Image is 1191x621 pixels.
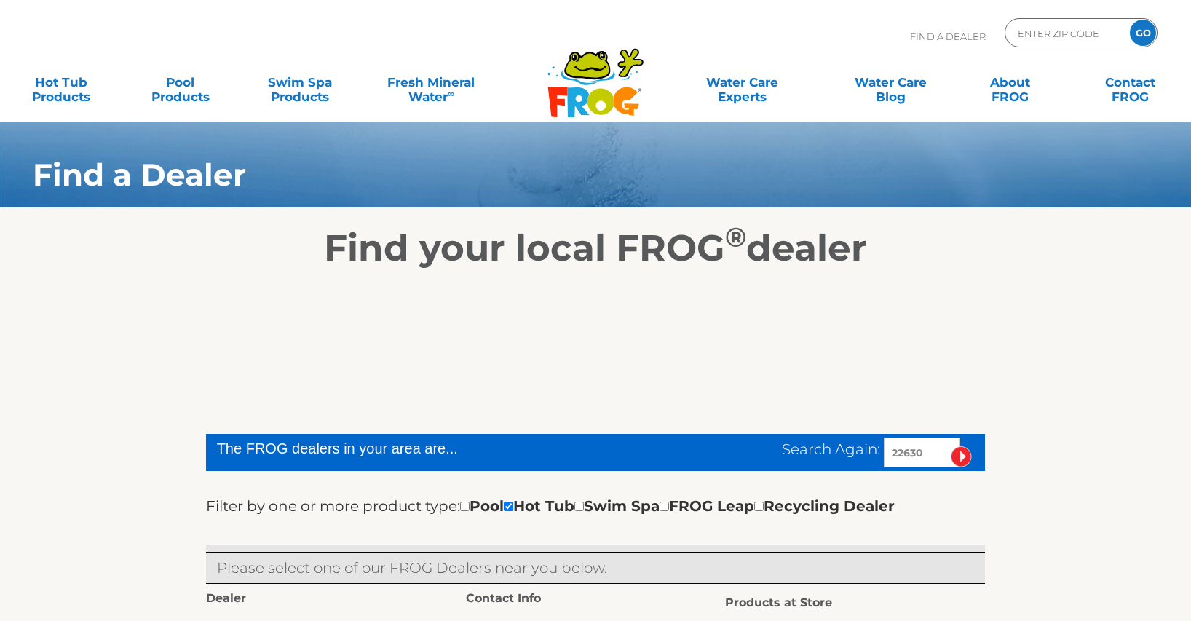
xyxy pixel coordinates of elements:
[134,68,227,97] a: PoolProducts
[539,29,652,118] img: Frog Products Logo
[951,446,972,467] input: Submit
[206,591,466,610] div: Dealer
[844,68,938,97] a: Water CareBlog
[460,494,895,518] div: Pool Hot Tub Swim Spa FROG Leap Recycling Dealer
[253,68,347,97] a: Swim SpaProducts
[667,68,818,97] a: Water CareExperts
[1130,20,1156,46] input: GO
[782,440,880,458] span: Search Again:
[217,438,601,459] div: The FROG dealers in your area are...
[964,68,1057,97] a: AboutFROG
[373,68,489,97] a: Fresh MineralWater∞
[725,221,746,253] sup: ®
[15,68,108,97] a: Hot TubProducts
[33,157,1063,192] h1: Find a Dealer
[1083,68,1176,97] a: ContactFROG
[910,18,986,55] p: Find A Dealer
[206,494,460,518] label: Filter by one or more product type:
[466,591,726,610] div: Contact Info
[725,591,985,614] div: Products at Store
[448,88,454,99] sup: ∞
[217,556,975,580] p: Please select one of our FROG Dealers near you below.
[11,226,1180,270] h2: Find your local FROG dealer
